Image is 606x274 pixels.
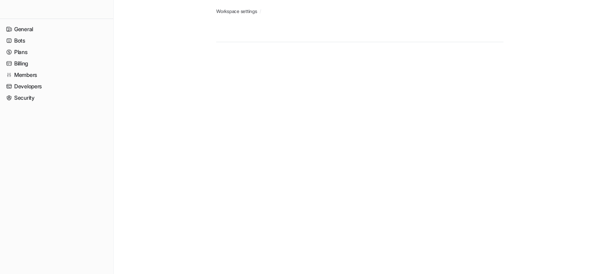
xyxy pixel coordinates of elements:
a: Plans [3,47,110,58]
a: Developers [3,81,110,92]
a: Billing [3,58,110,69]
a: Workspace settings [216,8,257,15]
a: Members [3,69,110,80]
span: / [260,8,261,15]
a: General [3,24,110,35]
a: Bots [3,35,110,46]
a: Security [3,92,110,103]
